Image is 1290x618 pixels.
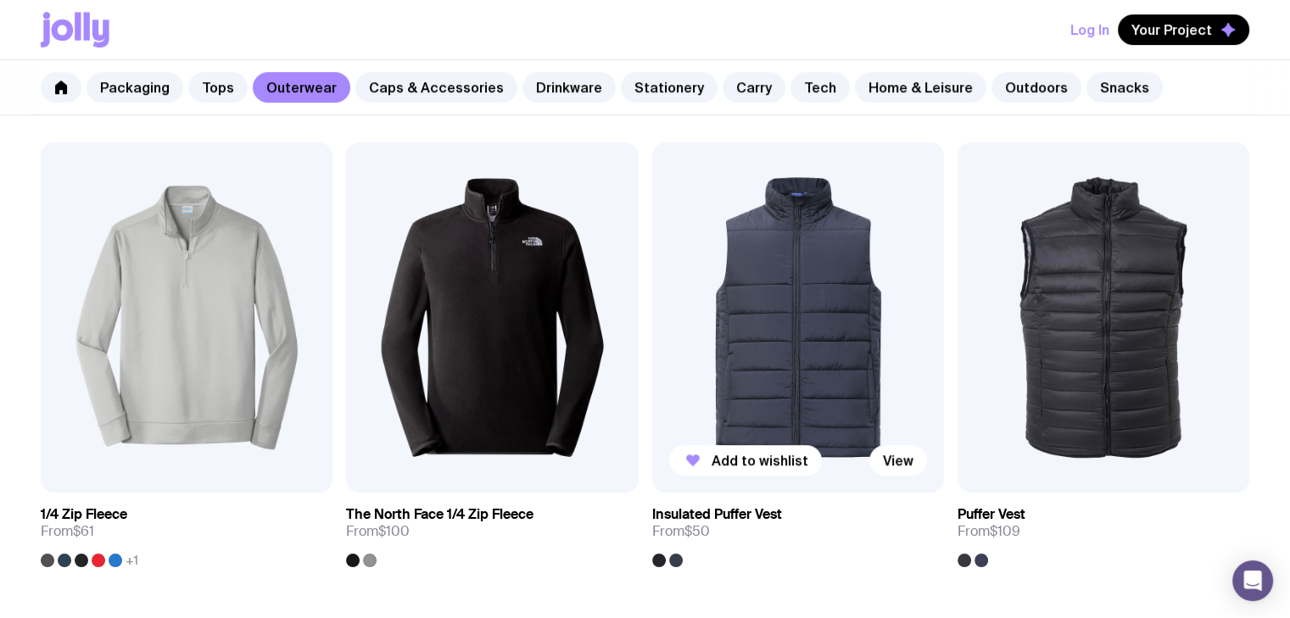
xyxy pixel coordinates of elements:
[869,445,927,476] a: View
[253,72,350,103] a: Outerwear
[790,72,850,103] a: Tech
[1232,560,1273,601] div: Open Intercom Messenger
[1131,21,1212,38] span: Your Project
[346,493,638,567] a: The North Face 1/4 Zip FleeceFrom$100
[522,72,616,103] a: Drinkware
[855,72,986,103] a: Home & Leisure
[684,522,710,540] span: $50
[378,522,410,540] span: $100
[958,506,1025,523] h3: Puffer Vest
[958,523,1020,540] span: From
[990,522,1020,540] span: $109
[41,493,332,567] a: 1/4 Zip FleeceFrom$61+1
[346,506,533,523] h3: The North Face 1/4 Zip Fleece
[712,452,808,469] span: Add to wishlist
[958,493,1249,567] a: Puffer VestFrom$109
[188,72,248,103] a: Tops
[652,506,782,523] h3: Insulated Puffer Vest
[126,554,138,567] span: +1
[652,493,944,567] a: Insulated Puffer VestFrom$50
[1118,14,1249,45] button: Your Project
[73,522,94,540] span: $61
[991,72,1081,103] a: Outdoors
[87,72,183,103] a: Packaging
[355,72,517,103] a: Caps & Accessories
[621,72,718,103] a: Stationery
[41,523,94,540] span: From
[41,506,127,523] h3: 1/4 Zip Fleece
[346,523,410,540] span: From
[1086,72,1163,103] a: Snacks
[1070,14,1109,45] button: Log In
[652,523,710,540] span: From
[669,445,822,476] button: Add to wishlist
[723,72,785,103] a: Carry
